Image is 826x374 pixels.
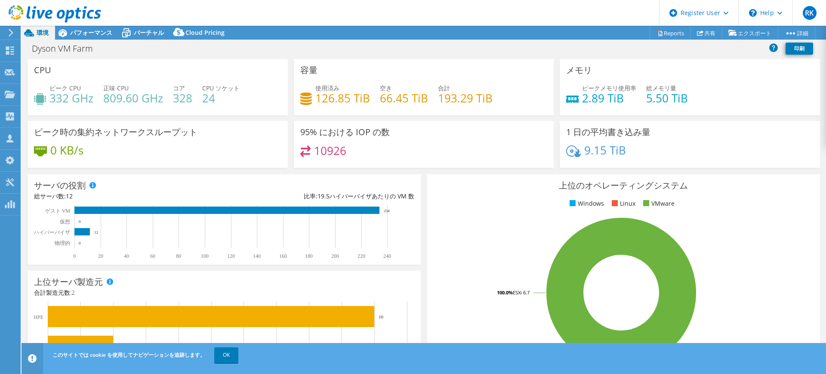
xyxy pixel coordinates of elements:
h1: Dyson VM Farm [28,44,106,53]
text: 60 [150,253,155,259]
span: 正味 CPU [103,84,129,92]
h3: 上位サーバ製造元 [34,277,103,287]
span: このサイトでは cookie を使用してナビゲーションを追跡します。 [52,351,205,359]
span: RK [803,6,817,20]
text: 180 [305,253,313,259]
tspan: 100.0% [497,289,513,296]
text: 80 [176,253,181,259]
span: 2 [71,288,75,297]
h4: 24 [202,93,240,103]
text: HPE [34,314,43,320]
a: Reports [650,26,691,40]
text: 200 [331,253,339,259]
span: 19.5 [317,192,330,200]
span: 12 [66,192,73,200]
text: 220 [358,253,365,259]
span: コア [173,84,185,92]
h3: 容量 [300,65,317,75]
span: パフォーマンス [70,28,112,37]
li: Linux [610,199,635,208]
a: 印刷 [786,43,813,55]
text: 10 [379,314,384,319]
text: 40 [124,253,129,259]
text: 140 [253,253,261,259]
span: CPU ソケット [202,84,240,92]
div: 総サーバ数: [34,192,224,201]
a: エクスポート [722,26,778,40]
text: 0 [79,219,81,224]
h3: メモリ [566,65,592,75]
a: OK [214,347,238,363]
h4: 328 [173,93,192,103]
h3: 1 日の平均書き込み量 [566,127,650,137]
span: 空き [380,84,392,92]
text: ハイパーバイザ [34,229,70,235]
text: 0 [79,241,81,245]
text: 20 [98,253,103,259]
tspan: ESXi 6.7 [513,289,530,296]
text: 仮想 [59,219,70,225]
span: Cloud Pricing [185,28,225,37]
li: VMware [641,199,675,208]
text: 100 [201,253,209,259]
h4: 10926 [314,146,346,155]
h4: 809.60 GHz [103,93,163,103]
svg: \n [749,9,757,17]
text: 120 [227,253,235,259]
h4: 66.45 TiB [380,93,428,103]
div: 比率: ハイパーバイザあたりの VM 数 [224,192,414,201]
h3: ピーク時の集約ネットワークスループット [34,127,197,137]
text: 240 [383,253,391,259]
h4: 126.85 TiB [315,93,370,103]
h4: 2.89 TiB [582,93,636,103]
text: 物理的 [55,240,70,246]
span: 総メモリ量 [646,84,676,92]
span: 使用済み [315,84,339,92]
h4: 193.29 TiB [438,93,493,103]
h4: 9.15 TiB [584,145,626,155]
a: 詳細 [778,26,815,40]
span: 合計 [438,84,450,92]
span: ピークメモリ使用率 [582,84,636,92]
h3: 上位のオペレーティングシステム [433,181,814,190]
text: 234 [384,209,390,213]
h3: CPU [34,65,51,75]
a: 共有 [690,26,722,40]
h3: 95% における IOP の数 [300,127,390,137]
span: ピーク CPU [49,84,81,92]
text: 12 [94,230,98,235]
text: 160 [279,253,287,259]
span: バーチャル [134,28,164,37]
span: 環境 [37,28,49,37]
h4: 合計製造元数: [34,288,414,297]
h4: 332 GHz [49,93,93,103]
li: Windows [567,199,604,208]
text: ゲスト VM [45,208,71,214]
h4: 0 KB/s [50,145,83,155]
h4: 5.50 TiB [646,93,688,103]
text: 0 [73,253,76,259]
h3: サーバの役割 [34,181,86,190]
